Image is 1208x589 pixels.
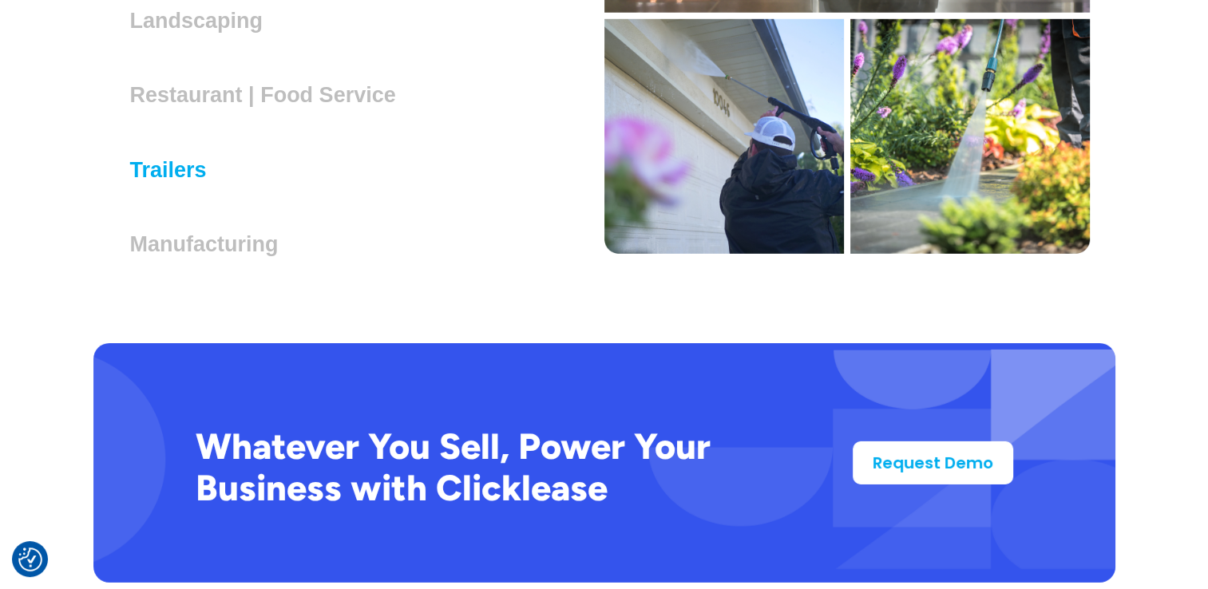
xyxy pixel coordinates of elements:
[196,425,802,508] h2: Whatever You Sell, Power Your Business with Clicklease
[130,83,409,107] h3: Restaurant | Food Service
[853,441,1013,484] a: Request Demo
[18,547,42,571] button: Consent Preferences
[130,232,291,256] h3: Manufacturing
[18,547,42,571] img: Revisit consent button
[130,9,276,33] h3: Landscaping
[130,158,220,182] h3: Trailers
